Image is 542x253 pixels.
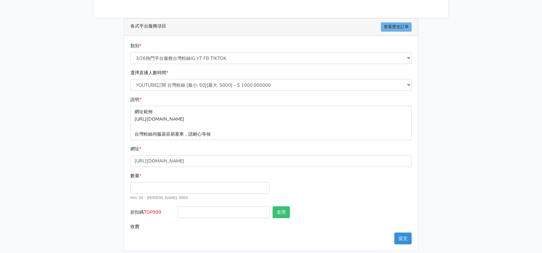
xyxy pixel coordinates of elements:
[394,233,412,244] button: 提交
[144,209,161,215] span: TOP999
[129,221,176,233] label: 收費
[130,96,141,103] label: 說明
[124,19,418,36] div: 各式平台服務項目
[273,206,290,218] button: 套用
[130,42,141,50] label: 類別
[130,155,412,167] input: 這邊填入網址
[381,22,412,32] a: 查看歷史訂單
[130,69,168,76] label: 選擇直播人數時間
[130,145,141,153] label: 網址
[130,195,188,200] small: Min: 50 - [PERSON_NAME]: 5000
[130,106,412,140] p: 網址範例 [URL][DOMAIN_NAME] 台灣粉絲伺服器容易塞車，請耐心等候
[130,172,141,179] label: 數量
[129,206,176,221] label: 折扣碼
